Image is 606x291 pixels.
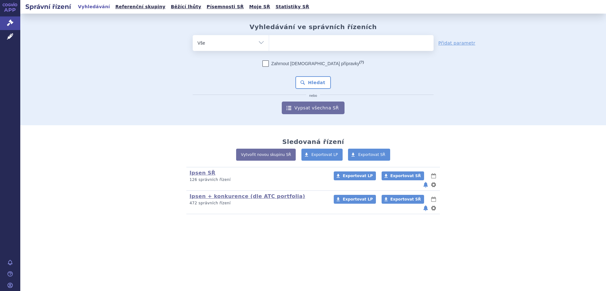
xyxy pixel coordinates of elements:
a: Exportovat LP [301,149,343,161]
h2: Správní řízení [20,2,76,11]
h2: Sledovaná řízení [282,138,344,145]
span: Exportovat LP [312,152,338,157]
a: Přidat parametr [438,40,475,46]
a: Ipsen SŘ [190,170,216,176]
a: Exportovat SŘ [348,149,390,161]
button: nastavení [430,204,437,212]
a: Exportovat LP [334,171,376,180]
label: Zahrnout [DEMOGRAPHIC_DATA] přípravky [262,60,364,67]
span: Exportovat SŘ [390,174,421,178]
a: Běžící lhůty [169,3,203,11]
button: lhůty [430,195,437,203]
i: nebo [306,94,320,98]
a: Vyhledávání [76,3,112,11]
a: Referenční skupiny [113,3,167,11]
a: Ipsen + konkurence (dle ATC portfolia) [190,193,305,199]
button: notifikace [422,181,429,189]
a: Vytvořit novou skupinu SŘ [236,149,296,161]
h2: Vyhledávání ve správních řízeních [249,23,377,31]
a: Exportovat LP [334,195,376,204]
span: Exportovat LP [343,174,373,178]
abbr: (?) [359,60,364,64]
button: notifikace [422,204,429,212]
a: Písemnosti SŘ [205,3,246,11]
button: nastavení [430,181,437,189]
a: Vypsat všechna SŘ [282,102,345,114]
a: Statistiky SŘ [274,3,311,11]
a: Exportovat SŘ [382,171,424,180]
p: 126 správních řízení [190,177,326,183]
button: lhůty [430,172,437,180]
a: Moje SŘ [247,3,272,11]
p: 472 správních řízení [190,201,326,206]
a: Exportovat SŘ [382,195,424,204]
span: Exportovat SŘ [390,197,421,201]
span: Exportovat LP [343,197,373,201]
button: Hledat [295,76,331,89]
span: Exportovat SŘ [358,152,385,157]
